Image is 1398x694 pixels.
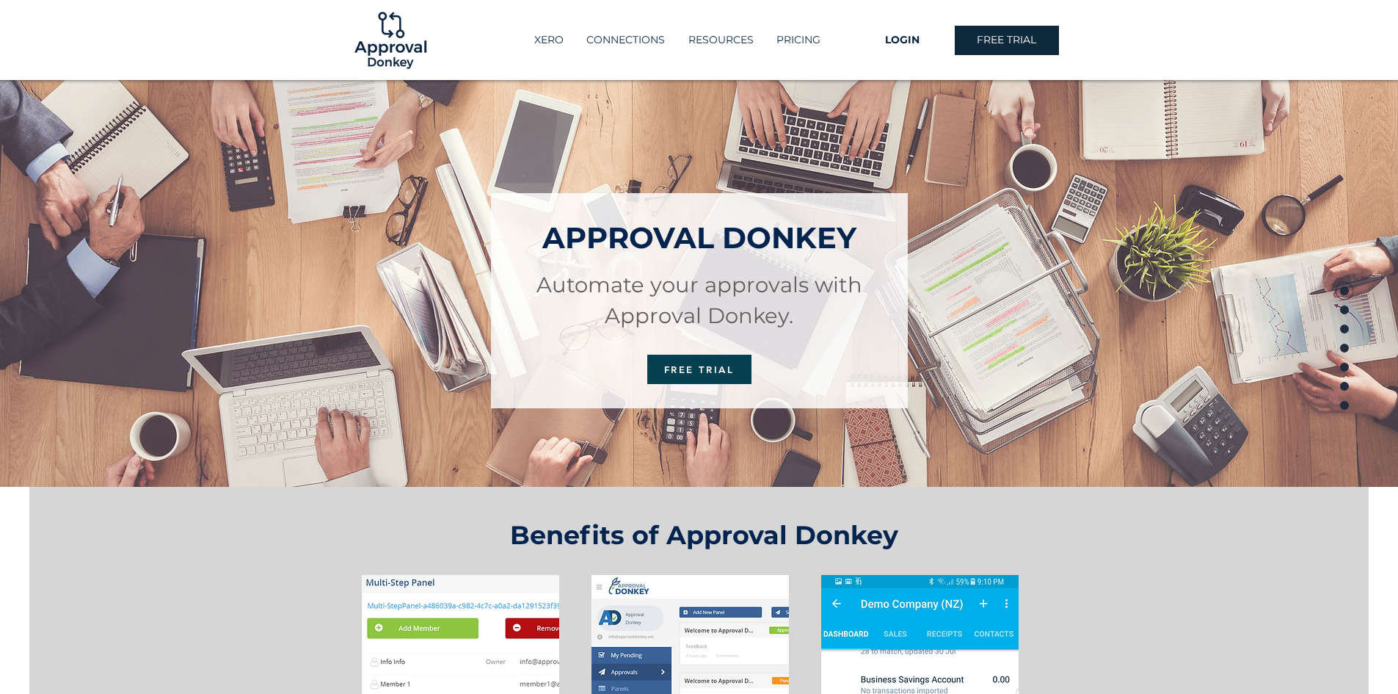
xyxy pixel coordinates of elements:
span: FREE TRIAL [977,33,1036,48]
a: CONNECTIONS [575,28,677,52]
span: LOGIN [885,33,920,48]
nav: Site [504,28,851,52]
a: XERO [523,28,575,52]
a: LOGIN [851,26,955,55]
a: FREE TRIAL [647,355,751,384]
span: FREE TRIAL [664,364,735,375]
p: PRICING [769,28,828,52]
img: Logo-01.png [351,1,430,80]
p: XERO [527,28,571,52]
a: FREE TRIAL [955,26,1059,55]
span: Automate your approvals with Approval Donkey. [536,272,862,328]
span: Benefits of Approval Donkey [510,519,898,551]
p: CONNECTIONS [579,28,672,52]
span: APPROVAL DONKEY [542,220,856,256]
p: RESOURCES [681,28,761,52]
nav: Page [1334,281,1355,413]
a: PRICING [765,28,832,52]
div: RESOURCES [677,28,765,52]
